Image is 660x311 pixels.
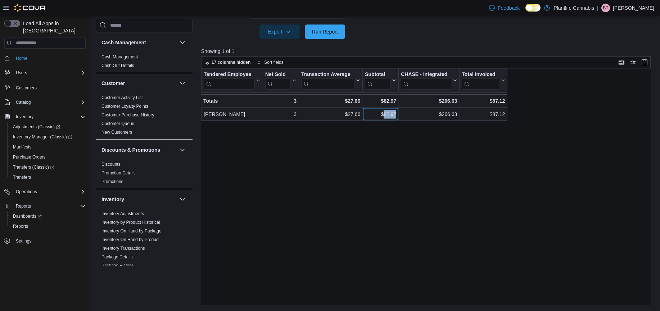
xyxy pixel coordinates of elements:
[265,71,291,90] div: Net Sold
[13,154,46,160] span: Purchase Orders
[101,39,146,46] h3: Cash Management
[265,110,297,119] div: 3
[301,71,354,90] div: Transaction Average
[201,48,655,55] p: Showing 1 of 1
[10,163,86,172] span: Transfers (Classic)
[13,187,40,196] button: Operations
[264,25,295,39] span: Export
[204,110,261,119] div: [PERSON_NAME]
[101,179,123,184] a: Promotions
[13,112,86,121] span: Inventory
[13,164,54,170] span: Transfers (Classic)
[259,25,300,39] button: Export
[617,58,626,67] button: Keyboard shortcuts
[13,98,33,107] button: Catalog
[264,59,283,65] span: Sort fields
[13,144,31,150] span: Manifests
[312,28,338,35] span: Run Report
[1,97,89,107] button: Catalog
[178,146,187,154] button: Discounts & Promotions
[101,103,148,109] span: Customer Loyalty Points
[101,245,145,251] span: Inventory Transactions
[13,112,36,121] button: Inventory
[10,222,86,231] span: Reports
[365,71,390,78] div: Subtotal
[10,222,31,231] a: Reports
[10,143,86,151] span: Manifests
[1,201,89,211] button: Reports
[101,104,148,109] a: Customer Loyalty Points
[301,71,360,90] button: Transaction Average
[204,71,255,78] div: Tendered Employee
[101,146,160,154] h3: Discounts & Promotions
[203,97,261,105] div: Totals
[13,54,30,63] a: Home
[4,50,86,265] nav: Complex example
[16,114,33,120] span: Inventory
[10,212,45,221] a: Dashboards
[10,212,86,221] span: Dashboards
[10,163,57,172] a: Transfers (Classic)
[101,263,133,268] a: Package History
[96,53,193,73] div: Cash Management
[101,254,133,260] span: Package Details
[462,110,505,119] div: $87.12
[178,195,187,204] button: Inventory
[462,71,505,90] button: Total Invoiced
[101,129,132,135] span: New Customers
[178,79,187,88] button: Customer
[265,97,297,105] div: 3
[101,130,132,135] a: New Customers
[96,209,193,307] div: Inventory
[10,153,49,161] a: Purchase Orders
[101,211,144,216] a: Inventory Adjustments
[16,70,27,76] span: Users
[13,236,86,245] span: Settings
[629,58,637,67] button: Display options
[16,55,27,61] span: Home
[301,97,360,105] div: $27.66
[204,71,255,90] div: Tendered Employee
[101,237,159,242] a: Inventory On Hand by Product
[365,97,396,105] div: $82.97
[13,68,30,77] button: Users
[597,4,598,12] p: |
[265,71,297,90] button: Net Sold
[101,228,162,234] a: Inventory On Hand by Package
[101,161,121,167] span: Discounts
[486,1,523,15] a: Feedback
[13,213,42,219] span: Dashboards
[101,112,154,118] span: Customer Purchase History
[10,123,63,131] a: Adjustments (Classic)
[13,187,86,196] span: Operations
[7,152,89,162] button: Purchase Orders
[305,25,345,39] button: Run Report
[613,4,654,12] p: [PERSON_NAME]
[365,110,396,119] div: $82.97
[603,4,608,12] span: BT
[204,71,261,90] button: Tendered Employee
[13,237,34,245] a: Settings
[101,219,160,225] span: Inventory by Product Historical
[101,121,134,126] a: Customer Queue
[462,97,505,105] div: $87.12
[202,58,254,67] button: 17 columns hidden
[101,228,162,234] span: Inventory On Hand by Package
[401,97,457,105] div: $266.63
[101,80,177,87] button: Customer
[462,71,499,90] div: Total Invoiced
[101,95,143,100] a: Customer Activity List
[401,71,451,90] div: CHASE - Integrated
[498,4,520,12] span: Feedback
[13,223,28,229] span: Reports
[7,162,89,172] a: Transfers (Classic)
[10,173,86,182] span: Transfers
[101,54,138,60] span: Cash Management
